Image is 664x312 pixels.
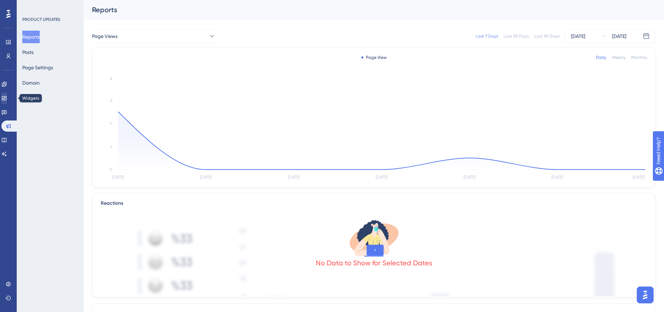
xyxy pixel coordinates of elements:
[612,55,626,60] div: Weekly
[109,167,112,172] tspan: 0
[551,175,563,180] tspan: [DATE]
[22,46,33,58] button: Posts
[504,33,529,39] div: Last 30 Days
[101,199,647,208] div: Reactions
[112,175,124,180] tspan: [DATE]
[22,31,40,43] button: Reports
[635,284,656,305] iframe: UserGuiding AI Assistant Launcher
[361,55,387,60] div: Page View
[92,5,638,15] div: Reports
[571,32,585,40] div: [DATE]
[631,55,647,60] div: Monthly
[110,98,112,103] tspan: 6
[110,76,112,81] tspan: 8
[22,92,38,104] button: Access
[110,144,112,149] tspan: 2
[612,32,626,40] div: [DATE]
[92,32,117,40] span: Page Views
[200,175,212,180] tspan: [DATE]
[16,2,44,10] span: Need Help?
[92,29,215,43] button: Page Views
[376,175,388,180] tspan: [DATE]
[464,175,475,180] tspan: [DATE]
[22,17,60,22] div: PRODUCT UPDATES
[476,33,498,39] div: Last 7 Days
[534,33,559,39] div: Last 90 Days
[288,175,300,180] tspan: [DATE]
[22,61,53,74] button: Page Settings
[633,175,644,180] tspan: [DATE]
[22,77,40,89] button: Domain
[316,258,432,268] div: No Data to Show for Selected Dates
[596,55,606,60] div: Daily
[110,121,112,126] tspan: 4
